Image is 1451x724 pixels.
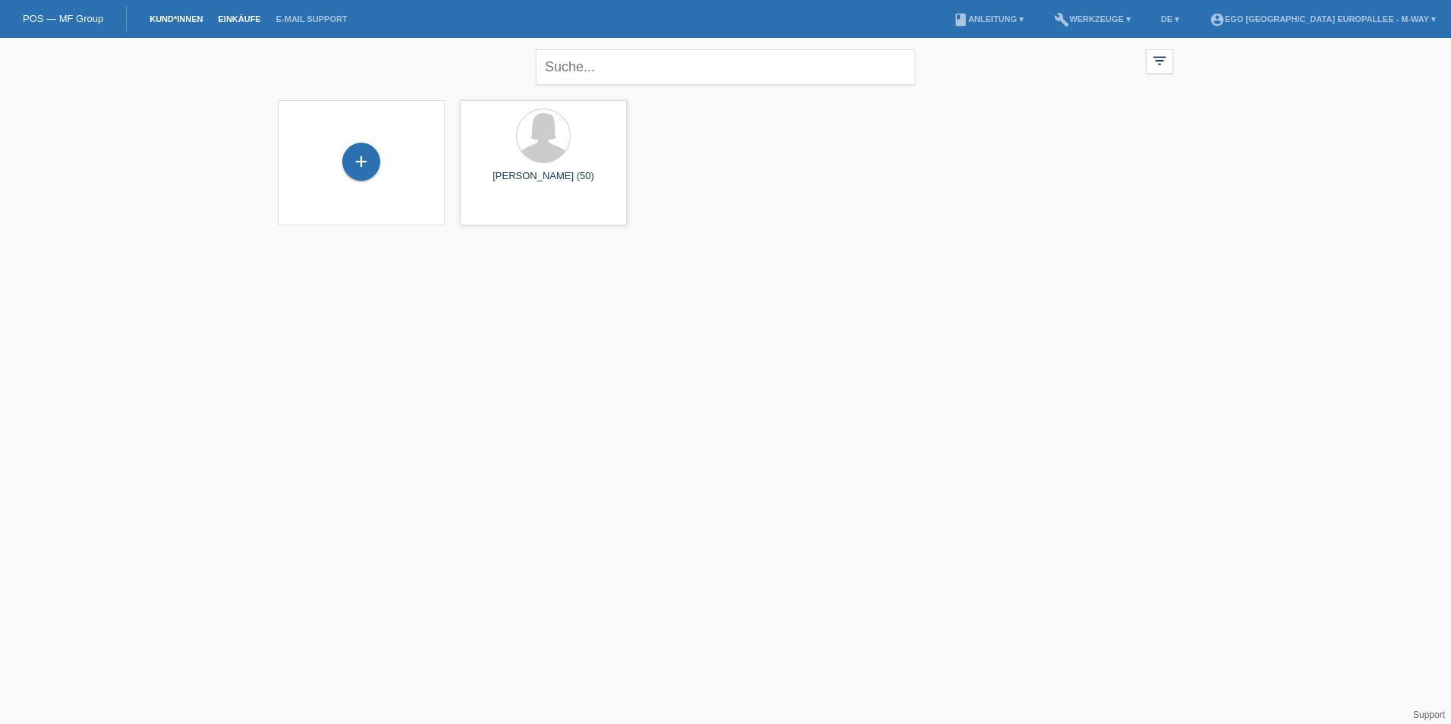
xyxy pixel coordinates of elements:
input: Suche... [536,49,915,85]
a: Kund*innen [142,14,210,24]
i: build [1054,12,1069,27]
a: DE ▾ [1154,14,1187,24]
a: Support [1413,710,1445,720]
i: account_circle [1210,12,1225,27]
a: E-Mail Support [269,14,355,24]
a: buildWerkzeuge ▾ [1047,14,1138,24]
i: filter_list [1151,52,1168,69]
div: Kund*in hinzufügen [343,149,379,175]
a: bookAnleitung ▾ [946,14,1031,24]
a: POS — MF Group [23,13,103,24]
a: account_circleEGO [GEOGRAPHIC_DATA] Europallee - m-way ▾ [1202,14,1443,24]
i: book [953,12,968,27]
a: Einkäufe [210,14,268,24]
div: [PERSON_NAME] (50) [472,170,615,194]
